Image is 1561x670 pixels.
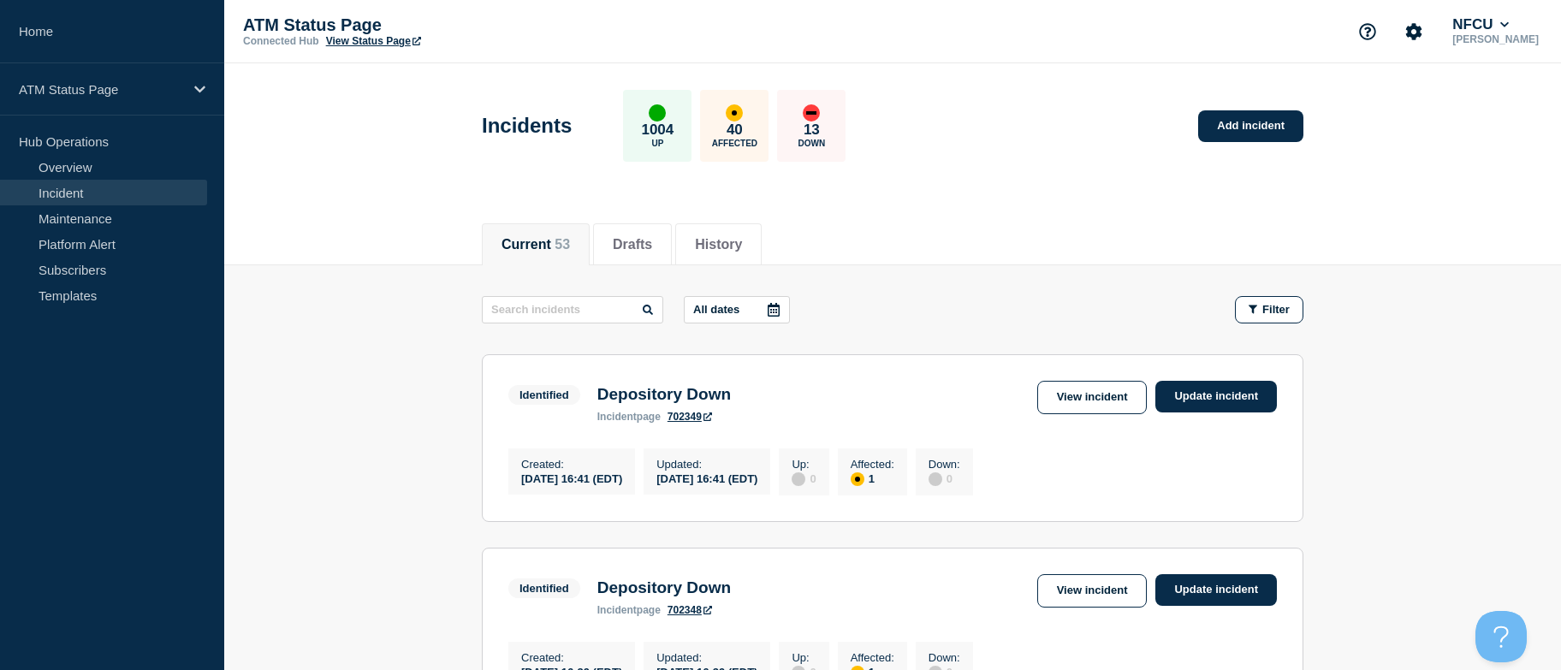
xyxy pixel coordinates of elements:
div: down [803,104,820,122]
div: 0 [792,471,816,486]
a: View Status Page [326,35,421,47]
a: Add incident [1198,110,1303,142]
div: disabled [929,472,942,486]
div: 0 [929,471,960,486]
p: Down [798,139,826,148]
a: 702349 [668,411,712,423]
p: [PERSON_NAME] [1449,33,1542,45]
div: affected [726,104,743,122]
p: Up : [792,651,816,664]
div: 1 [851,471,894,486]
a: Update incident [1155,574,1277,606]
p: Affected : [851,651,894,664]
div: [DATE] 16:41 (EDT) [656,471,757,485]
button: History [695,237,742,252]
span: incident [597,411,637,423]
div: affected [851,472,864,486]
p: Updated : [656,458,757,471]
a: 702348 [668,604,712,616]
a: View incident [1037,574,1148,608]
p: Connected Hub [243,35,319,47]
a: Update incident [1155,381,1277,412]
p: page [597,411,661,423]
button: All dates [684,296,790,323]
div: [DATE] 16:41 (EDT) [521,471,622,485]
div: up [649,104,666,122]
p: All dates [693,303,739,316]
button: Support [1350,14,1386,50]
input: Search incidents [482,296,663,323]
iframe: Help Scout Beacon - Open [1475,611,1527,662]
p: 1004 [641,122,674,139]
span: 53 [555,237,570,252]
p: Updated : [656,651,757,664]
p: Affected [712,139,757,148]
button: Account settings [1396,14,1432,50]
span: incident [597,604,637,616]
p: Up : [792,458,816,471]
p: Down : [929,458,960,471]
a: View incident [1037,381,1148,414]
p: page [597,604,661,616]
p: Created : [521,458,622,471]
span: Filter [1262,303,1290,316]
button: Current 53 [502,237,570,252]
button: Drafts [613,237,652,252]
p: Up [651,139,663,148]
p: ATM Status Page [243,15,585,35]
span: Identified [508,385,580,405]
p: 40 [727,122,743,139]
button: NFCU [1449,16,1512,33]
span: Identified [508,578,580,598]
p: Down : [929,651,960,664]
button: Filter [1235,296,1303,323]
p: 13 [804,122,820,139]
p: ATM Status Page [19,82,183,97]
p: Created : [521,651,622,664]
h1: Incidents [482,114,572,138]
p: Affected : [851,458,894,471]
h3: Depository Down [597,385,731,404]
h3: Depository Down [597,578,731,597]
div: disabled [792,472,805,486]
